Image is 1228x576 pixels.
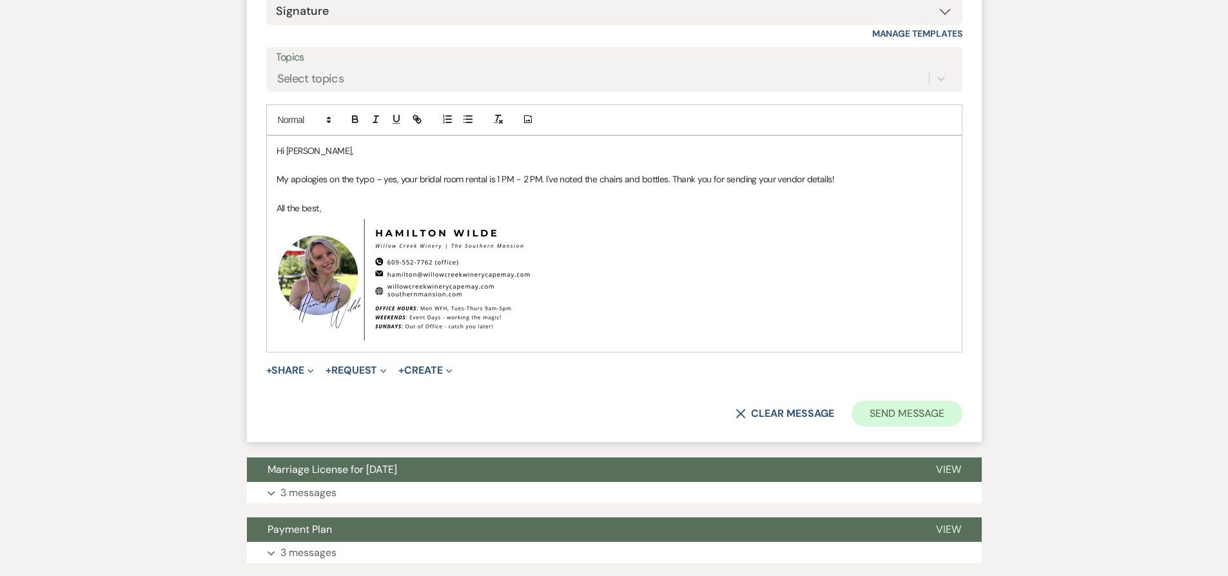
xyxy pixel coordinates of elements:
[266,365,315,376] button: Share
[326,365,387,376] button: Request
[915,517,982,542] button: View
[736,408,833,419] button: Clear message
[936,463,961,476] span: View
[326,365,331,376] span: +
[852,401,962,427] button: Send Message
[872,28,962,39] a: Manage Templates
[266,365,272,376] span: +
[268,523,332,536] span: Payment Plan
[277,201,952,215] p: All the best,
[277,70,344,88] div: Select topics
[247,517,915,542] button: Payment Plan
[277,144,952,158] p: Hi [PERSON_NAME],
[398,365,404,376] span: +
[277,172,952,186] p: My apologies on the typo – yes, your bridal room rental is 1 PM - 2 PM. I've noted the chairs and...
[280,544,336,561] p: 3 messages
[398,365,452,376] button: Create
[936,523,961,536] span: View
[915,457,982,482] button: View
[247,457,915,482] button: Marriage License for [DATE]
[276,48,953,67] label: Topics
[280,485,336,501] p: 3 messages
[268,463,397,476] span: Marriage License for [DATE]
[247,542,982,564] button: 3 messages
[247,482,982,504] button: 3 messages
